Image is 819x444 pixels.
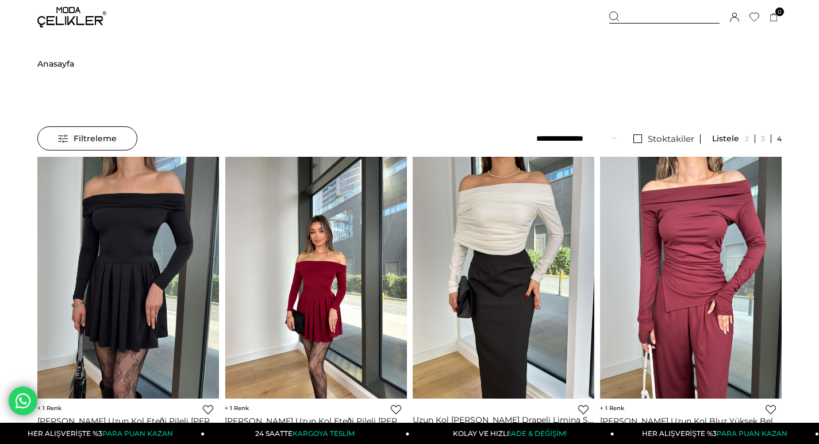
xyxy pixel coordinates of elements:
span: 1 [225,404,249,412]
span: 1 [37,404,61,412]
span: Filtreleme [58,127,117,150]
img: Madonna Yaka Uzun Kol Eteği Pileli David Siyah Kadın Mini Elbise 25K499 [37,157,219,399]
span: PARA PUAN KAZAN [102,429,173,438]
a: Favorilere Ekle [578,404,589,415]
span: İADE & DEĞİŞİM! [509,429,567,438]
a: [PERSON_NAME] Uzun Kol Eteği Pileli [PERSON_NAME] Kadın Mini Elbise 25K499 [37,416,219,426]
img: Uzun Kol Madonna Yaka Drapeli Limina Siyah Kadın Elbise 25K230 [413,157,594,399]
span: PARA PUAN KAZAN [717,429,787,438]
a: Favorilere Ekle [391,404,401,415]
span: KARGOYA TESLİM [293,429,355,438]
img: logo [37,7,106,28]
a: 0 [770,13,778,22]
span: 1 [600,404,624,412]
a: KOLAY VE HIZLIİADE & DEĞİŞİM! [410,423,614,444]
span: 0 [775,7,784,16]
a: [PERSON_NAME] Uzun Kol Eteği Pileli [PERSON_NAME] Kadın Mini Elbise 25K499 [225,416,406,426]
a: Uzun Kol [PERSON_NAME] Drapeli Limina Siyah Kadın Elbise 25K230 [413,415,594,425]
img: Madonna Yaka Uzun Kol Bluz Yüksek Bel Bol Paça Pantolon Börd Bordo Kadın Takım 25Y140 [600,157,782,399]
li: > [37,34,74,93]
a: Stoktakiler [628,134,701,144]
a: Favorilere Ekle [766,404,776,415]
a: HER ALIŞVERİŞTE %3PARA PUAN KAZAN [614,423,819,444]
span: Stoktakiler [648,133,694,144]
a: Anasayfa [37,34,74,93]
a: 24 SAATTEKARGOYA TESLİM [205,423,409,444]
a: [PERSON_NAME] Uzun Kol Bluz Yüksek Bel Bol Paça Pantolon Börd Bordo Kadın Takım 25Y140 [600,416,782,426]
a: Favorilere Ekle [203,404,213,415]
